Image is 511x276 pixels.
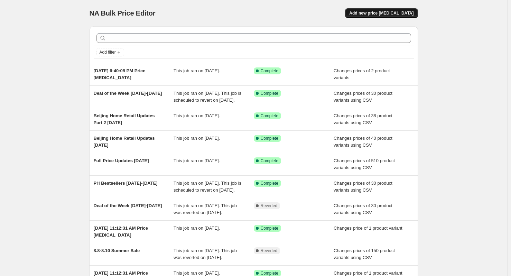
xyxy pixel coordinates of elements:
span: Changes prices of 30 product variants using CSV [334,203,392,215]
span: Changes price of 1 product variant [334,270,402,276]
span: Changes prices of 30 product variants using CSV [334,181,392,193]
span: Complete [261,136,278,141]
button: Add new price [MEDICAL_DATA] [345,8,418,18]
span: Deal of the Week [DATE]-[DATE] [94,91,162,96]
span: This job ran on [DATE]. This job was reverted on [DATE]. [174,203,237,215]
span: Complete [261,113,278,119]
span: Complete [261,226,278,231]
span: This job ran on [DATE]. [174,158,220,163]
span: Changes price of 1 product variant [334,226,402,231]
span: Changes prices of 40 product variants using CSV [334,136,392,148]
span: Beijing Home Retail Updates [DATE] [94,136,155,148]
span: 8.8-8.10 Summer Sale [94,248,140,253]
button: Add filter [96,48,124,56]
span: This job ran on [DATE]. This job is scheduled to revert on [DATE]. [174,91,241,103]
span: Add filter [100,49,116,55]
span: Reverted [261,248,278,254]
span: Complete [261,91,278,96]
span: NA Bulk Price Editor [90,9,156,17]
span: Changes prices of 38 product variants using CSV [334,113,392,125]
span: Full Price Updates [DATE] [94,158,149,163]
span: This job ran on [DATE]. This job was reverted on [DATE]. [174,248,237,260]
span: This job ran on [DATE]. [174,226,220,231]
span: Add new price [MEDICAL_DATA] [349,10,414,16]
span: Changes prices of 150 product variants using CSV [334,248,395,260]
span: Complete [261,158,278,164]
span: Changes prices of 2 product variants [334,68,390,80]
span: Complete [261,181,278,186]
span: [DATE] 6:40:08 PM Price [MEDICAL_DATA] [94,68,146,80]
span: This job ran on [DATE]. [174,136,220,141]
span: Complete [261,68,278,74]
span: PH Bestsellers [DATE]-[DATE] [94,181,158,186]
span: Deal of the Week [DATE]-[DATE] [94,203,162,208]
span: Reverted [261,203,278,209]
span: [DATE] 11:12:31 AM Price [MEDICAL_DATA] [94,226,148,238]
span: This job ran on [DATE]. [174,270,220,276]
span: Complete [261,270,278,276]
span: This job ran on [DATE]. [174,113,220,118]
span: This job ran on [DATE]. This job is scheduled to revert on [DATE]. [174,181,241,193]
span: This job ran on [DATE]. [174,68,220,73]
span: Changes prices of 510 product variants using CSV [334,158,395,170]
span: Changes prices of 30 product variants using CSV [334,91,392,103]
span: Beijing Home Retail Updates Part 2 [DATE] [94,113,155,125]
